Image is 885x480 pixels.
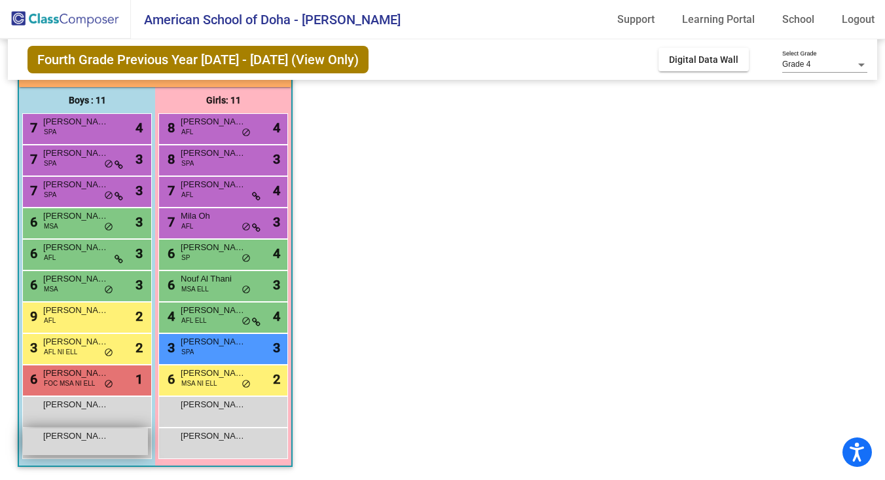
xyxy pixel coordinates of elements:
[782,60,810,69] span: Grade 4
[181,115,246,128] span: [PERSON_NAME]
[669,54,738,65] span: Digital Data Wall
[242,285,251,295] span: do_not_disturb_alt
[27,371,37,387] span: 6
[43,430,109,443] span: [PERSON_NAME]
[104,285,113,295] span: do_not_disturb_alt
[164,120,175,136] span: 8
[155,87,291,113] div: Girls: 11
[27,340,37,356] span: 3
[44,190,56,200] span: SPA
[44,284,58,294] span: MSA
[181,378,217,388] span: MSA NI ELL
[181,190,193,200] span: AFL
[135,118,143,138] span: 4
[19,87,155,113] div: Boys : 11
[273,212,280,232] span: 3
[181,398,246,411] span: [PERSON_NAME]
[181,272,246,286] span: Nouf Al Thani
[181,147,246,160] span: [PERSON_NAME]
[242,379,251,390] span: do_not_disturb_alt
[43,367,109,380] span: [PERSON_NAME]
[135,181,143,200] span: 3
[43,115,109,128] span: [PERSON_NAME]
[43,178,109,191] span: [PERSON_NAME]
[135,212,143,232] span: 3
[181,210,246,223] span: Mila Oh
[44,378,95,388] span: FOC MSA NI ELL
[273,306,280,326] span: 4
[659,48,749,71] button: Digital Data Wall
[164,340,175,356] span: 3
[43,272,109,286] span: [PERSON_NAME]
[135,149,143,169] span: 3
[135,369,143,389] span: 1
[43,210,109,223] span: [PERSON_NAME]
[43,147,109,160] span: [PERSON_NAME]
[273,149,280,169] span: 3
[273,181,280,200] span: 4
[44,347,77,357] span: AFL NI ELL
[242,316,251,327] span: do_not_disturb_alt
[27,151,37,167] span: 7
[831,9,885,30] a: Logout
[135,244,143,263] span: 3
[607,9,665,30] a: Support
[43,335,109,348] span: [PERSON_NAME]
[181,304,246,317] span: [PERSON_NAME] [PERSON_NAME]
[181,178,246,191] span: [PERSON_NAME]
[181,335,246,348] span: [PERSON_NAME]
[164,277,175,293] span: 6
[273,275,280,295] span: 3
[104,222,113,232] span: do_not_disturb_alt
[135,338,143,358] span: 2
[164,214,175,230] span: 7
[273,369,280,389] span: 2
[131,9,401,30] span: American School of Doha - [PERSON_NAME]
[181,367,246,380] span: [PERSON_NAME]
[242,128,251,138] span: do_not_disturb_alt
[104,379,113,390] span: do_not_disturb_alt
[44,221,58,231] span: MSA
[27,120,37,136] span: 7
[273,338,280,358] span: 3
[164,308,175,324] span: 4
[44,253,56,263] span: AFL
[181,127,193,137] span: AFL
[164,246,175,261] span: 6
[242,253,251,264] span: do_not_disturb_alt
[43,241,109,254] span: [PERSON_NAME]
[164,183,175,198] span: 7
[27,183,37,198] span: 7
[181,430,246,443] span: [PERSON_NAME]
[181,158,194,168] span: SPA
[104,159,113,170] span: do_not_disturb_alt
[181,284,209,294] span: MSA ELL
[27,46,369,73] span: Fourth Grade Previous Year [DATE] - [DATE] (View Only)
[164,151,175,167] span: 8
[181,347,194,357] span: SPA
[104,191,113,201] span: do_not_disturb_alt
[27,308,37,324] span: 9
[273,244,280,263] span: 4
[43,398,109,411] span: [PERSON_NAME]
[181,316,207,325] span: AFL ELL
[44,158,56,168] span: SPA
[181,241,246,254] span: [PERSON_NAME]
[27,246,37,261] span: 6
[27,214,37,230] span: 6
[772,9,825,30] a: School
[273,118,280,138] span: 4
[43,304,109,317] span: [PERSON_NAME] -[PERSON_NAME]
[164,371,175,387] span: 6
[44,127,56,137] span: SPA
[44,316,56,325] span: AFL
[27,277,37,293] span: 6
[181,221,193,231] span: AFL
[672,9,765,30] a: Learning Portal
[135,275,143,295] span: 3
[242,222,251,232] span: do_not_disturb_alt
[135,306,143,326] span: 2
[181,253,190,263] span: SP
[104,348,113,358] span: do_not_disturb_alt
